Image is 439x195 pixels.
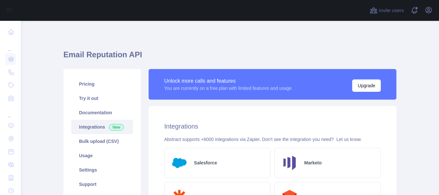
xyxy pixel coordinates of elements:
[194,160,217,166] h2: Salesforce
[164,122,381,131] h2: Integrations
[304,160,322,166] h2: Marketo
[109,124,124,131] span: New
[280,153,299,173] img: Logo
[5,39,16,52] div: ...
[368,5,405,16] button: Invite users
[63,49,396,65] h1: Email Reputation API
[71,105,133,120] a: Documentation
[164,136,381,143] div: Abstract supports +6000 integrations via Zapier. Don't see the integration you need?
[71,177,133,191] a: Support
[71,163,133,177] a: Settings
[379,7,404,14] span: Invite users
[71,148,133,163] a: Usage
[164,85,292,91] div: You are currently on a free plan with limited features and usage
[71,77,133,91] a: Pricing
[170,153,189,173] img: Logo
[5,105,16,118] div: ...
[352,79,381,92] button: Upgrade
[164,77,292,85] div: Unlock more calls and features
[71,120,133,134] a: Integrations New
[71,91,133,105] a: Try it out
[71,134,133,148] a: Bulk upload (CSV)
[336,137,362,142] a: Let us know.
